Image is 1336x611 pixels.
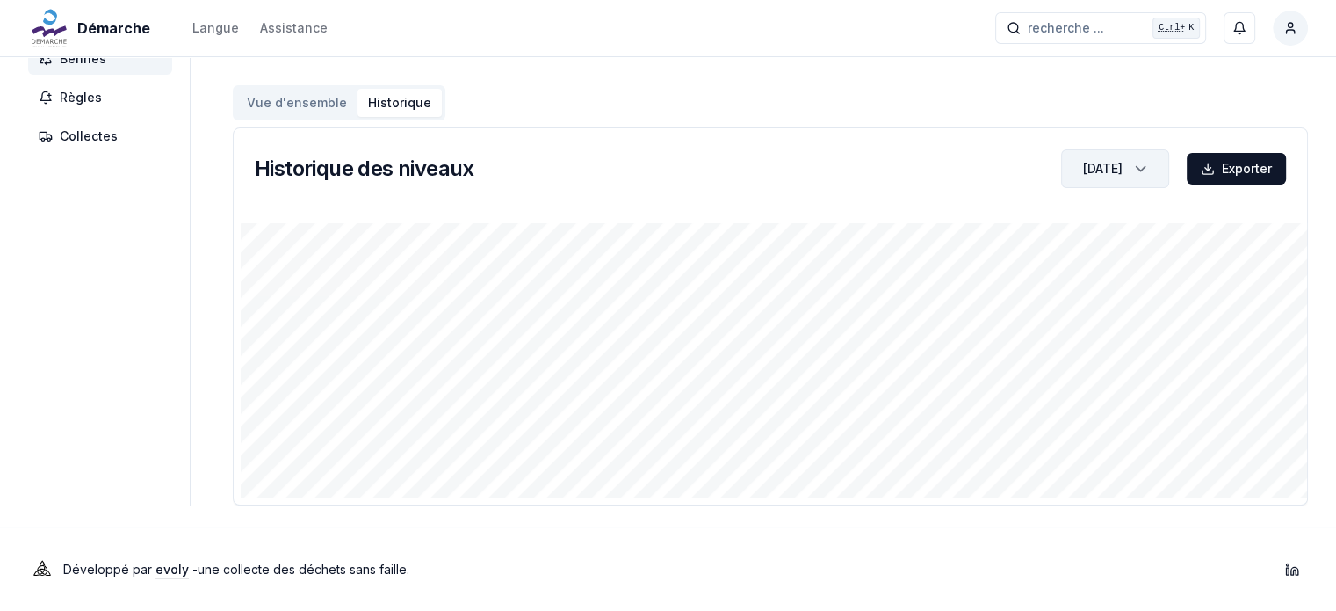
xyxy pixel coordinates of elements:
h3: Historique des niveaux [255,155,474,183]
img: Démarche Logo [28,7,70,49]
button: Langue [192,18,239,39]
p: Développé par - une collecte des déchets sans faille . [63,557,409,582]
span: Démarche [77,18,150,39]
span: recherche ... [1028,19,1104,37]
span: Collectes [60,127,118,145]
a: evoly [155,562,189,577]
div: [DATE] [1083,160,1123,178]
img: Evoly Logo [28,556,56,584]
button: Exporter [1187,153,1286,185]
button: [DATE] [1061,149,1169,188]
button: Historique [357,89,442,117]
a: Règles [28,82,179,113]
a: Collectes [28,120,179,152]
a: Assistance [260,18,328,39]
a: Démarche [28,18,157,39]
div: Langue [192,19,239,37]
span: Bennes [60,50,106,68]
a: Bennes [28,43,179,75]
button: Vue d'ensemble [236,89,357,117]
button: recherche ...Ctrl+K [995,12,1206,44]
span: Règles [60,89,102,106]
